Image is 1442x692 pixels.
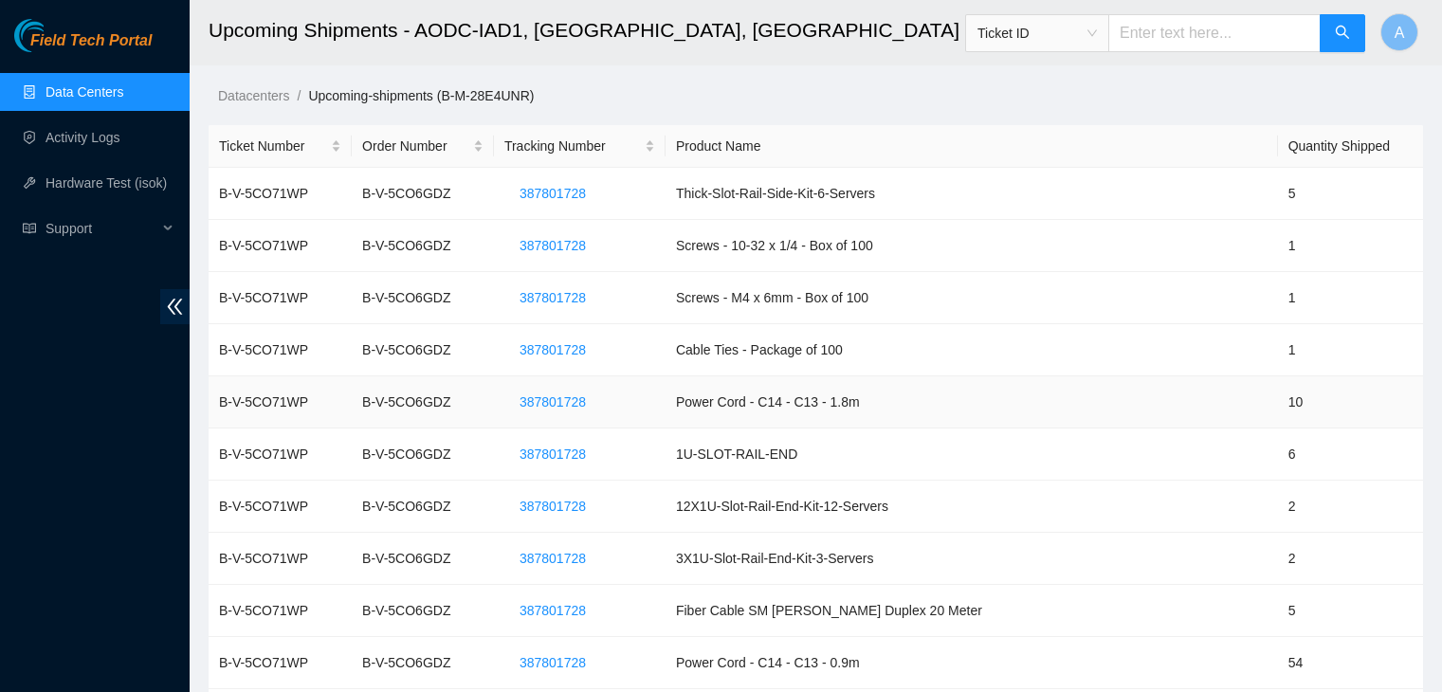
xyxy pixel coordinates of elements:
[1380,13,1418,51] button: A
[209,272,352,324] td: B-V-5CO71WP
[666,125,1278,168] th: Product Name
[46,84,123,100] a: Data Centers
[520,548,586,569] span: 387801728
[1278,481,1423,533] td: 2
[209,168,352,220] td: B-V-5CO71WP
[504,595,601,626] button: 387801728
[1278,324,1423,376] td: 1
[504,230,601,261] button: 387801728
[14,34,152,59] a: Akamai TechnologiesField Tech Portal
[23,222,36,235] span: read
[1335,25,1350,43] span: search
[160,289,190,324] span: double-left
[30,32,152,50] span: Field Tech Portal
[308,88,534,103] a: Upcoming-shipments (B-M-28E4UNR)
[666,324,1278,376] td: Cable Ties - Package of 100
[666,533,1278,585] td: 3X1U-Slot-Rail-End-Kit-3-Servers
[520,287,586,308] span: 387801728
[209,481,352,533] td: B-V-5CO71WP
[209,585,352,637] td: B-V-5CO71WP
[209,428,352,481] td: B-V-5CO71WP
[666,481,1278,533] td: 12X1U-Slot-Rail-End-Kit-12-Servers
[1278,272,1423,324] td: 1
[218,88,289,103] a: Datacenters
[504,335,601,365] button: 387801728
[504,387,601,417] button: 387801728
[504,282,601,313] button: 387801728
[520,235,586,256] span: 387801728
[666,272,1278,324] td: Screws - M4 x 6mm - Box of 100
[352,220,494,272] td: B-V-5CO6GDZ
[352,272,494,324] td: B-V-5CO6GDZ
[520,496,586,517] span: 387801728
[352,376,494,428] td: B-V-5CO6GDZ
[666,637,1278,689] td: Power Cord - C14 - C13 - 0.9m
[666,220,1278,272] td: Screws - 10-32 x 1/4 - Box of 100
[977,19,1097,47] span: Ticket ID
[504,647,601,678] button: 387801728
[520,444,586,464] span: 387801728
[520,652,586,673] span: 387801728
[352,585,494,637] td: B-V-5CO6GDZ
[1278,376,1423,428] td: 10
[520,339,586,360] span: 387801728
[1278,585,1423,637] td: 5
[1320,14,1365,52] button: search
[209,220,352,272] td: B-V-5CO71WP
[1108,14,1321,52] input: Enter text here...
[666,585,1278,637] td: Fiber Cable SM [PERSON_NAME] Duplex 20 Meter
[352,481,494,533] td: B-V-5CO6GDZ
[209,324,352,376] td: B-V-5CO71WP
[1278,637,1423,689] td: 54
[14,19,96,52] img: Akamai Technologies
[520,183,586,204] span: 387801728
[1395,21,1405,45] span: A
[46,209,157,247] span: Support
[1278,220,1423,272] td: 1
[46,175,167,191] a: Hardware Test (isok)
[352,533,494,585] td: B-V-5CO6GDZ
[46,130,120,145] a: Activity Logs
[504,178,601,209] button: 387801728
[297,88,301,103] span: /
[1278,168,1423,220] td: 5
[352,637,494,689] td: B-V-5CO6GDZ
[504,439,601,469] button: 387801728
[520,600,586,621] span: 387801728
[666,376,1278,428] td: Power Cord - C14 - C13 - 1.8m
[352,168,494,220] td: B-V-5CO6GDZ
[352,324,494,376] td: B-V-5CO6GDZ
[666,428,1278,481] td: 1U-SLOT-RAIL-END
[1278,125,1423,168] th: Quantity Shipped
[209,637,352,689] td: B-V-5CO71WP
[504,491,601,521] button: 387801728
[1278,428,1423,481] td: 6
[352,428,494,481] td: B-V-5CO6GDZ
[209,376,352,428] td: B-V-5CO71WP
[1278,533,1423,585] td: 2
[209,533,352,585] td: B-V-5CO71WP
[520,392,586,412] span: 387801728
[666,168,1278,220] td: Thick-Slot-Rail-Side-Kit-6-Servers
[504,543,601,574] button: 387801728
